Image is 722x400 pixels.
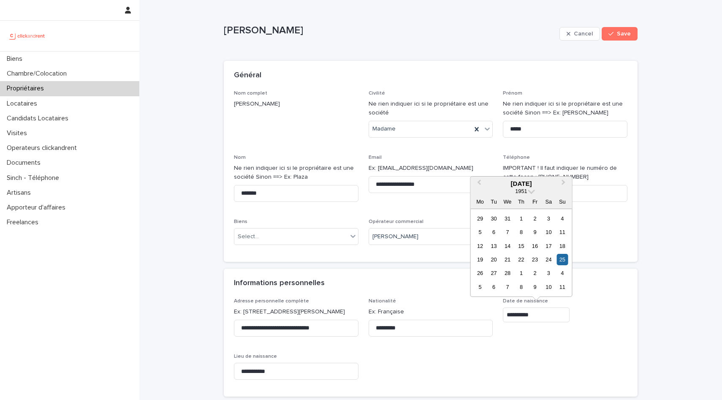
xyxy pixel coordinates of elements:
span: Nom [234,155,246,160]
div: Fr [529,196,540,207]
div: Choose Saturday, 10 February 1951 [543,226,554,238]
span: Opérateur commercial [369,219,423,224]
div: Choose Wednesday, 28 February 1951 [502,267,513,279]
div: Choose Tuesday, 6 February 1951 [488,226,499,238]
p: Artisans [3,189,38,197]
span: [PERSON_NAME] [372,232,418,241]
div: Choose Thursday, 22 February 1951 [516,254,527,265]
div: Choose Thursday, 1 March 1951 [516,267,527,279]
div: Choose Monday, 19 February 1951 [474,254,486,265]
button: Save [602,27,638,41]
div: Sa [543,196,554,207]
div: Choose Saturday, 24 February 1951 [543,254,554,265]
div: Choose Saturday, 10 March 1951 [543,281,554,293]
div: Tu [488,196,499,207]
span: Madame [372,125,396,133]
span: Email [369,155,382,160]
span: Lieu de naissance [234,354,277,359]
div: Choose Sunday, 11 March 1951 [556,281,568,293]
p: [PERSON_NAME] [234,100,358,109]
div: Choose Wednesday, 7 March 1951 [502,281,513,293]
p: Propriétaires [3,84,51,93]
p: Operateurs clickandrent [3,144,84,152]
div: Choose Monday, 5 February 1951 [474,226,486,238]
p: Freelances [3,218,45,226]
div: Th [516,196,527,207]
div: Choose Sunday, 25 February 1951 [556,254,568,265]
div: Choose Sunday, 4 March 1951 [556,267,568,279]
span: Prénom [503,91,522,96]
span: Civilité [369,91,385,96]
span: Save [617,31,631,37]
span: Nom complet [234,91,267,96]
div: Choose Saturday, 3 February 1951 [543,213,554,224]
div: Choose Friday, 9 February 1951 [529,226,540,238]
h2: Informations personnelles [234,279,325,288]
p: Visites [3,129,34,137]
div: Choose Sunday, 4 February 1951 [556,213,568,224]
div: Choose Tuesday, 13 February 1951 [488,240,499,252]
p: IMPORTANT ! Il faut indiquer le numéro de cette façon : [PHONE_NUMBER] [503,164,627,182]
div: Choose Sunday, 11 February 1951 [556,226,568,238]
span: Nationalité [369,299,396,304]
div: Choose Tuesday, 30 January 1951 [488,213,499,224]
div: Choose Friday, 16 February 1951 [529,240,540,252]
div: Choose Wednesday, 14 February 1951 [502,240,513,252]
div: Choose Wednesday, 21 February 1951 [502,254,513,265]
div: month 1951-02 [473,212,569,294]
p: Ne rien indiquer ici si le propriétaire est une société Sinon ==> Ex: Plaza [234,164,358,182]
p: Chambre/Colocation [3,70,73,78]
span: Date de naissance [503,299,548,304]
button: Next Month [558,177,571,191]
div: Select... [238,232,259,241]
p: Documents [3,159,47,167]
div: Choose Monday, 26 February 1951 [474,267,486,279]
div: Choose Monday, 29 January 1951 [474,213,486,224]
div: Choose Thursday, 8 February 1951 [516,226,527,238]
div: Choose Friday, 2 March 1951 [529,267,540,279]
div: Choose Friday, 2 February 1951 [529,213,540,224]
h2: Général [234,71,261,80]
div: Choose Monday, 12 February 1951 [474,240,486,252]
p: Sinch - Téléphone [3,174,66,182]
div: Choose Thursday, 1 February 1951 [516,213,527,224]
button: Previous Month [471,177,485,191]
div: Choose Sunday, 18 February 1951 [556,240,568,252]
div: Choose Wednesday, 7 February 1951 [502,226,513,238]
p: Ex: [EMAIL_ADDRESS][DOMAIN_NAME] [369,164,493,173]
img: UCB0brd3T0yccxBKYDjQ [7,27,48,44]
div: Choose Friday, 9 March 1951 [529,281,540,293]
p: Locataires [3,100,44,108]
div: Choose Friday, 23 February 1951 [529,254,540,265]
p: Ex: Française [369,307,493,316]
div: Su [556,196,568,207]
div: Choose Saturday, 3 March 1951 [543,267,554,279]
p: Ne rien indiquer ici si le propriétaire est une société Sinon ==> Ex: [PERSON_NAME] [503,100,627,117]
span: Téléphone [503,155,530,160]
p: Candidats Locataires [3,114,75,122]
div: Choose Thursday, 8 March 1951 [516,281,527,293]
div: Choose Monday, 5 March 1951 [474,281,486,293]
button: Cancel [559,27,600,41]
div: Choose Tuesday, 27 February 1951 [488,267,499,279]
p: Apporteur d'affaires [3,204,72,212]
span: Cancel [574,31,593,37]
div: [DATE] [470,180,572,188]
div: Choose Tuesday, 20 February 1951 [488,254,499,265]
div: Choose Saturday, 17 February 1951 [543,240,554,252]
div: Mo [474,196,486,207]
span: 1951 [515,188,527,194]
div: Choose Thursday, 15 February 1951 [516,240,527,252]
div: Choose Wednesday, 31 January 1951 [502,213,513,224]
p: [PERSON_NAME] [224,24,556,37]
span: Biens [234,219,247,224]
div: We [502,196,513,207]
p: Ex: [STREET_ADDRESS][PERSON_NAME] [234,307,358,316]
div: Choose Tuesday, 6 March 1951 [488,281,499,293]
p: Ne rien indiquer ici si le propriétaire est une société [369,100,493,117]
span: Adresse personnelle complète [234,299,309,304]
p: Biens [3,55,29,63]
